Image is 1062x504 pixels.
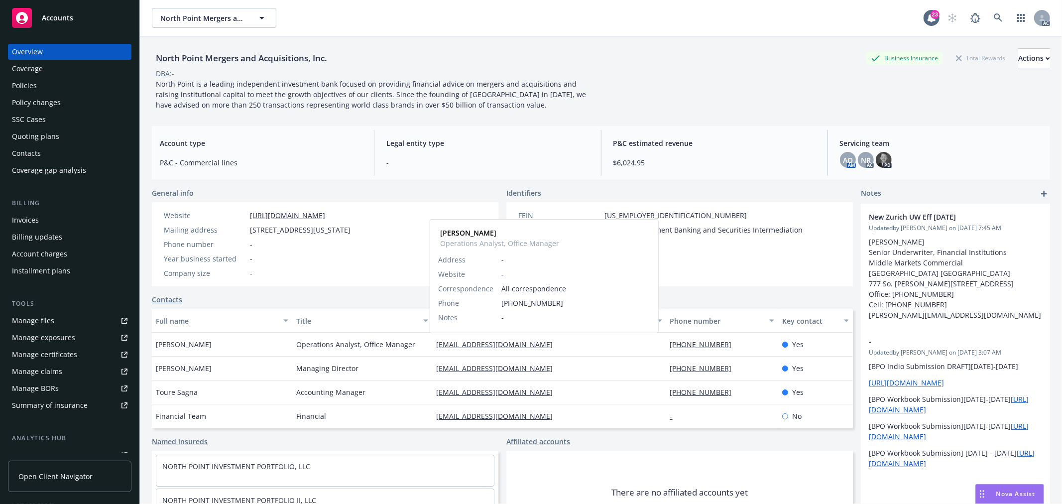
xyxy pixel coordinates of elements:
div: 23 [931,10,940,19]
a: Overview [8,44,131,60]
span: Updated by [PERSON_NAME] on [DATE] 3:07 AM [869,348,1042,357]
div: Mailing address [164,225,246,235]
a: Contacts [8,145,131,161]
a: Search [988,8,1008,28]
span: Managing Director [296,363,358,374]
div: Account charges [12,246,67,262]
span: Identifiers [506,188,541,198]
p: [BPO Workbook Submission] [DATE] - [DATE] [869,448,1042,469]
a: Coverage [8,61,131,77]
div: SSC Cases [12,112,46,127]
span: North Point Mergers and Acquisitions, Inc. [160,13,246,23]
a: Summary of insurance [8,397,131,413]
span: AO [843,155,853,165]
button: Phone number [666,309,778,333]
button: Title [292,309,433,333]
div: Phone number [164,239,246,250]
div: North Point Mergers and Acquisitions, Inc. [152,52,331,65]
span: [STREET_ADDRESS][US_STATE] [250,225,351,235]
a: Manage BORs [8,380,131,396]
span: Notes [861,188,881,200]
span: Account type [160,138,362,148]
a: Loss summary generator [8,447,131,463]
a: Accounts [8,4,131,32]
span: - [501,254,650,265]
span: Servicing team [840,138,1042,148]
a: [PHONE_NUMBER] [670,387,740,397]
span: All correspondence [501,283,650,294]
span: - [250,239,252,250]
div: Website [164,210,246,221]
a: Manage files [8,313,131,329]
a: Installment plans [8,263,131,279]
a: [URL][DOMAIN_NAME] [869,378,944,387]
span: - [501,269,650,279]
span: - [501,312,650,323]
span: Yes [792,363,804,374]
span: [PERSON_NAME] [156,363,212,374]
a: Policy changes [8,95,131,111]
a: SSC Cases [8,112,131,127]
span: New Zurich UW Eff [DATE] [869,212,1016,222]
span: 523150 - Investment Banking and Securities Intermediation [604,225,803,235]
span: Notes [438,312,458,323]
div: New Zurich UW Eff [DATE]Updatedby [PERSON_NAME] on [DATE] 7:45 AM[PERSON_NAME] Senior Underwriter... [861,204,1050,328]
div: Drag to move [976,485,988,504]
div: Year business started [164,253,246,264]
a: Affiliated accounts [506,436,570,447]
span: $6,024.95 [613,157,816,168]
div: Coverage [12,61,43,77]
a: [PHONE_NUMBER] [670,364,740,373]
a: Manage claims [8,364,131,379]
span: Accounts [42,14,73,22]
span: Website [438,269,465,279]
span: Operations Analyst, Office Manager [296,339,415,350]
span: P&C estimated revenue [613,138,816,148]
div: FEIN [518,210,600,221]
a: Coverage gap analysis [8,162,131,178]
span: Yes [792,387,804,397]
span: Operations Analyst, Office Manager [440,238,559,249]
a: Quoting plans [8,128,131,144]
a: - [670,411,681,421]
span: Yes [792,339,804,350]
p: [BPO Workbook Submission][DATE]-[DATE] [869,394,1042,415]
span: P&C - Commercial lines [160,157,362,168]
div: DBA: - [156,68,174,79]
div: Tools [8,299,131,309]
p: [BPO Indio Submission DRAFT][DATE]-[DATE] [869,361,1042,372]
button: North Point Mergers and Acquisitions, Inc. [152,8,276,28]
div: Manage exposures [12,330,75,346]
strong: [PERSON_NAME] [440,228,496,238]
span: Toure Sagna [156,387,198,397]
a: [EMAIL_ADDRESS][DOMAIN_NAME] [436,411,561,421]
span: Phone [438,298,459,308]
div: Business Insurance [866,52,943,64]
a: Start snowing [943,8,962,28]
span: - [869,336,1016,347]
div: Actions [1018,49,1050,68]
a: [EMAIL_ADDRESS][DOMAIN_NAME] [436,387,561,397]
a: [EMAIL_ADDRESS][DOMAIN_NAME] [436,340,561,349]
div: Coverage gap analysis [12,162,86,178]
span: Financial [296,411,326,421]
span: [US_EMPLOYER_IDENTIFICATION_NUMBER] [604,210,747,221]
a: Named insureds [152,436,208,447]
div: Total Rewards [951,52,1010,64]
div: Overview [12,44,43,60]
a: Billing updates [8,229,131,245]
a: Account charges [8,246,131,262]
div: Manage BORs [12,380,59,396]
a: Manage certificates [8,347,131,363]
span: Accounting Manager [296,387,365,397]
div: Phone number [670,316,763,326]
button: Actions [1018,48,1050,68]
span: - [250,253,252,264]
button: Full name [152,309,292,333]
span: [PHONE_NUMBER] [501,298,650,308]
a: NORTH POINT INVESTMENT PORTFOLIO, LLC [162,462,310,471]
a: Report a Bug [965,8,985,28]
span: NR [861,155,871,165]
a: Manage exposures [8,330,131,346]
